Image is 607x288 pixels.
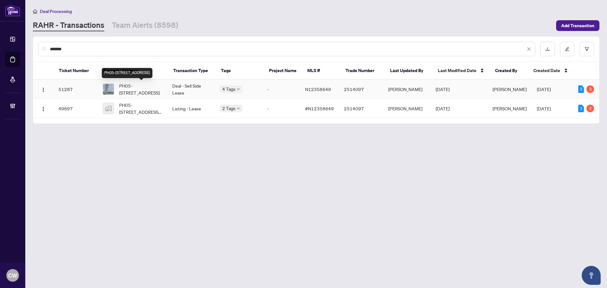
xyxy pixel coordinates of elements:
[560,42,574,56] button: edit
[8,271,17,280] span: CW
[586,105,594,112] div: 2
[340,62,385,80] th: Trade Number
[540,42,555,56] button: download
[436,86,450,92] span: [DATE]
[167,99,215,118] td: Listing - Lease
[222,85,236,93] span: 4 Tags
[41,87,46,92] img: Logo
[262,80,300,99] td: -
[436,106,450,111] span: [DATE]
[527,47,531,51] span: close
[339,99,383,118] td: 2514097
[119,101,162,115] span: PH05-[STREET_ADDRESS][PERSON_NAME]
[237,107,240,110] span: down
[545,47,550,51] span: download
[5,5,20,16] img: logo
[383,99,431,118] td: [PERSON_NAME]
[102,68,152,78] div: PH05-[STREET_ADDRESS]
[582,266,601,285] button: Open asap
[33,20,104,31] a: RAHR - Transactions
[585,47,589,51] span: filter
[565,47,569,51] span: edit
[216,62,264,80] th: Tags
[262,99,300,118] td: -
[38,103,48,113] button: Logo
[537,106,551,111] span: [DATE]
[264,62,302,80] th: Project Name
[438,67,476,74] span: Last Modified Date
[54,62,98,80] th: Ticket Number
[168,62,216,80] th: Transaction Type
[167,80,215,99] td: Deal - Sell Side Lease
[579,42,594,56] button: filter
[556,20,599,31] button: Add Transaction
[433,62,490,80] th: Last Modified Date
[339,80,383,99] td: 2514097
[383,80,431,99] td: [PERSON_NAME]
[237,88,240,91] span: down
[119,82,162,96] span: PH05-[STREET_ADDRESS]
[305,86,331,92] span: N12358649
[103,103,114,114] img: thumbnail-img
[493,106,527,111] span: [PERSON_NAME]
[305,106,334,111] span: #N12358649
[578,105,584,112] div: 1
[33,9,37,14] span: home
[302,62,340,80] th: MLS #
[490,62,528,80] th: Created By
[537,86,551,92] span: [DATE]
[222,105,236,112] span: 2 Tags
[561,21,594,31] span: Add Transaction
[40,9,72,14] span: Deal Processing
[53,80,98,99] td: 51287
[578,85,584,93] div: 2
[103,84,114,95] img: thumbnail-img
[533,67,560,74] span: Created Date
[38,84,48,94] button: Logo
[586,85,594,93] div: 3
[112,20,178,31] a: Team Alerts (8598)
[41,107,46,112] img: Logo
[98,62,169,80] th: Property Address
[493,86,527,92] span: [PERSON_NAME]
[53,99,98,118] td: 49897
[528,62,573,80] th: Created Date
[385,62,433,80] th: Last Updated By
